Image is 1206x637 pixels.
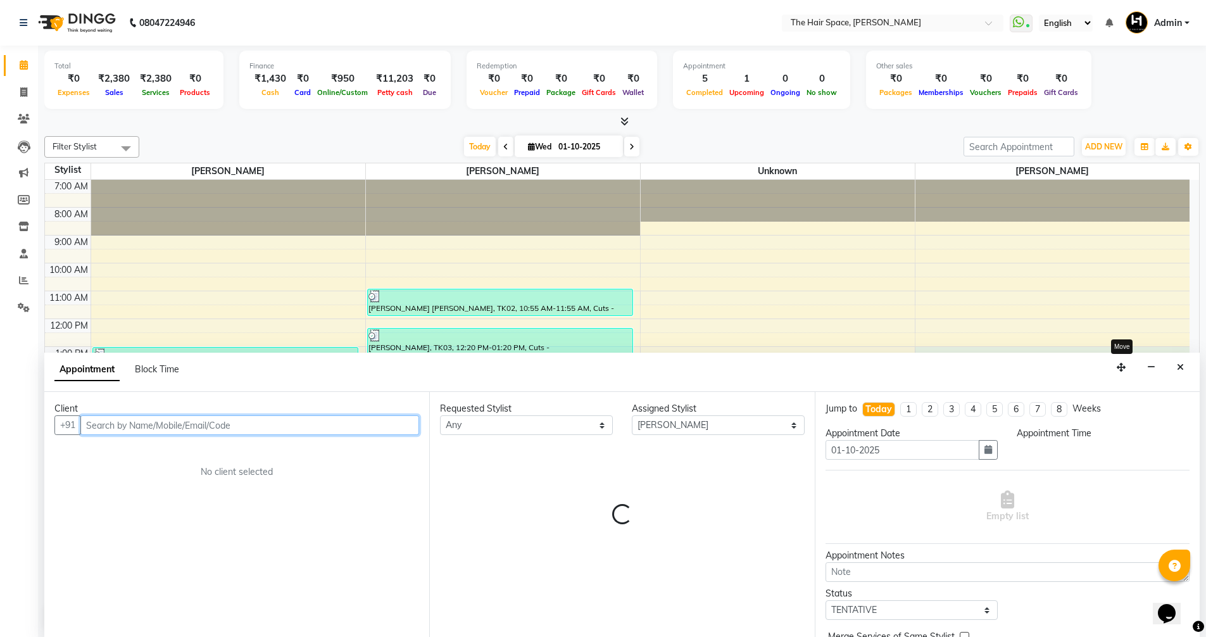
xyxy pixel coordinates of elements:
[579,72,619,86] div: ₹0
[826,427,998,440] div: Appointment Date
[54,402,419,415] div: Client
[102,88,127,97] span: Sales
[1005,88,1041,97] span: Prepaids
[177,72,213,86] div: ₹0
[53,347,91,360] div: 1:00 PM
[368,329,632,355] div: [PERSON_NAME], TK03, 12:20 PM-01:20 PM, Cuts - [DEMOGRAPHIC_DATA] - Haircut,[PERSON_NAME]- [DEMOG...
[632,402,805,415] div: Assigned Stylist
[477,88,511,97] span: Voucher
[420,88,439,97] span: Due
[135,363,179,375] span: Block Time
[803,72,840,86] div: 0
[1008,402,1024,417] li: 6
[1154,16,1182,30] span: Admin
[1017,427,1190,440] div: Appointment Time
[543,88,579,97] span: Package
[619,88,647,97] span: Wallet
[80,415,419,435] input: Search by Name/Mobile/Email/Code
[366,163,640,179] span: [PERSON_NAME]
[314,72,371,86] div: ₹950
[876,61,1081,72] div: Other sales
[54,72,93,86] div: ₹0
[85,465,389,479] div: No client selected
[93,72,135,86] div: ₹2,380
[986,491,1029,523] span: Empty list
[52,180,91,193] div: 7:00 AM
[47,291,91,305] div: 11:00 AM
[922,402,938,417] li: 2
[619,72,647,86] div: ₹0
[1029,402,1046,417] li: 7
[54,358,120,381] span: Appointment
[943,402,960,417] li: 3
[47,319,91,332] div: 12:00 PM
[803,88,840,97] span: No show
[511,88,543,97] span: Prepaid
[47,263,91,277] div: 10:00 AM
[767,88,803,97] span: Ongoing
[726,88,767,97] span: Upcoming
[418,72,441,86] div: ₹0
[177,88,213,97] span: Products
[440,402,613,415] div: Requested Stylist
[986,402,1003,417] li: 5
[964,137,1074,156] input: Search Appointment
[900,402,917,417] li: 1
[826,549,1190,562] div: Appointment Notes
[641,163,915,179] span: Unknown
[52,236,91,249] div: 9:00 AM
[32,5,119,41] img: logo
[683,61,840,72] div: Appointment
[477,61,647,72] div: Redemption
[314,88,371,97] span: Online/Custom
[967,88,1005,97] span: Vouchers
[767,72,803,86] div: 0
[543,72,579,86] div: ₹0
[726,72,767,86] div: 1
[826,587,998,600] div: Status
[826,440,980,460] input: yyyy-mm-dd
[374,88,416,97] span: Petty cash
[1126,11,1148,34] img: Admin
[52,208,91,221] div: 8:00 AM
[291,72,314,86] div: ₹0
[54,415,81,435] button: +91
[477,72,511,86] div: ₹0
[93,348,358,367] div: [GEOGRAPHIC_DATA], 01:00 PM-01:45 PM, Cuts - [DEMOGRAPHIC_DATA] - Haircut
[1072,402,1101,415] div: Weeks
[54,88,93,97] span: Expenses
[139,5,195,41] b: 08047224946
[135,72,177,86] div: ₹2,380
[915,72,967,86] div: ₹0
[1041,88,1081,97] span: Gift Cards
[91,163,365,179] span: [PERSON_NAME]
[525,142,555,151] span: Wed
[876,88,915,97] span: Packages
[1082,138,1126,156] button: ADD NEW
[371,72,418,86] div: ₹11,203
[826,402,857,415] div: Jump to
[1005,72,1041,86] div: ₹0
[249,61,441,72] div: Finance
[54,61,213,72] div: Total
[53,141,97,151] span: Filter Stylist
[915,163,1190,179] span: [PERSON_NAME]
[1051,402,1067,417] li: 8
[258,88,282,97] span: Cash
[967,72,1005,86] div: ₹0
[291,88,314,97] span: Card
[915,88,967,97] span: Memberships
[1041,72,1081,86] div: ₹0
[45,163,91,177] div: Stylist
[683,88,726,97] span: Completed
[555,137,618,156] input: 2025-10-01
[876,72,915,86] div: ₹0
[1085,142,1122,151] span: ADD NEW
[511,72,543,86] div: ₹0
[1171,358,1190,377] button: Close
[1153,586,1193,624] iframe: chat widget
[579,88,619,97] span: Gift Cards
[139,88,173,97] span: Services
[965,402,981,417] li: 4
[1111,339,1133,354] div: Move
